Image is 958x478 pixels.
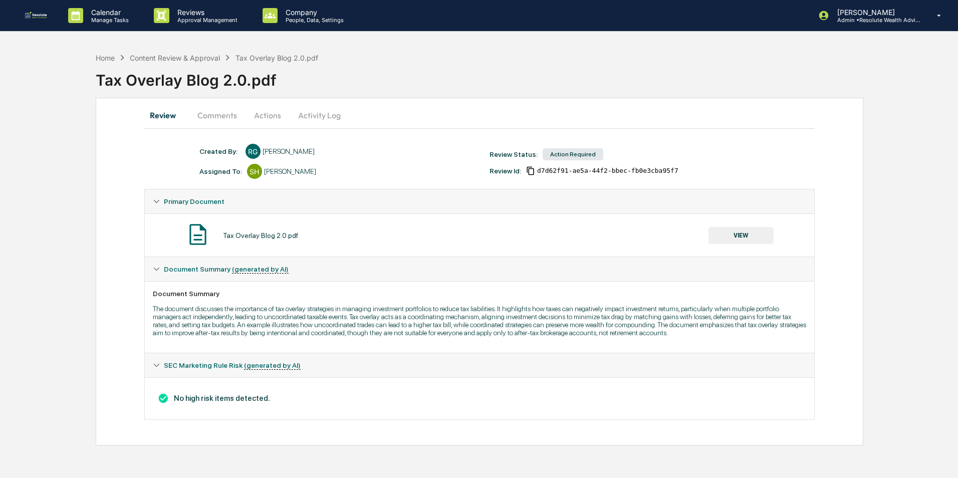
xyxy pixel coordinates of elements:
div: Tax Overlay Blog 2.0.pdf [223,231,298,240]
p: [PERSON_NAME] [829,8,922,17]
div: Created By: ‎ ‎ [199,147,241,155]
div: Document Summary (generated by AI) [145,377,814,419]
span: Document Summary [164,265,289,273]
div: Tax Overlay Blog 2.0.pdf [235,54,318,62]
p: Reviews [169,8,243,17]
div: Tax Overlay Blog 2.0.pdf [96,63,958,89]
span: d7d62f91-ae5a-44f2-bbec-fb0e3cba95f7 [537,167,678,175]
div: Document Summary [153,290,806,298]
u: (generated by AI) [232,265,289,274]
div: Assigned To: [199,167,242,175]
button: Activity Log [290,103,349,127]
span: Primary Document [164,197,224,205]
p: The document discusses the importance of tax overlay strategies in managing investment portfolios... [153,305,806,337]
button: Actions [245,103,290,127]
div: secondary tabs example [144,103,815,127]
div: Primary Document [145,189,814,213]
button: Comments [189,103,245,127]
p: Manage Tasks [83,17,134,24]
div: [PERSON_NAME] [263,147,315,155]
div: Review Status: [490,150,538,158]
div: SH [247,164,262,179]
div: Action Required [543,148,603,160]
img: Document Icon [185,222,210,247]
img: logo [24,12,48,20]
p: Admin • Resolute Wealth Advisor [829,17,922,24]
div: Primary Document [145,213,814,257]
button: Review [144,103,189,127]
div: Content Review & Approval [130,54,220,62]
div: [PERSON_NAME] [264,167,316,175]
h3: No high risk items detected. [153,393,806,404]
u: (generated by AI) [244,361,301,370]
p: Approval Management [169,17,243,24]
div: Home [96,54,115,62]
span: Copy Id [526,166,535,175]
div: SEC Marketing Rule Risk (generated by AI) [145,353,814,377]
div: Document Summary (generated by AI) [145,281,814,353]
div: RG [246,144,261,159]
p: People, Data, Settings [278,17,349,24]
div: Review Id: [490,167,521,175]
p: Calendar [83,8,134,17]
p: Company [278,8,349,17]
span: SEC Marketing Rule Risk [164,361,301,369]
div: Document Summary (generated by AI) [145,257,814,281]
button: VIEW [708,227,774,244]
